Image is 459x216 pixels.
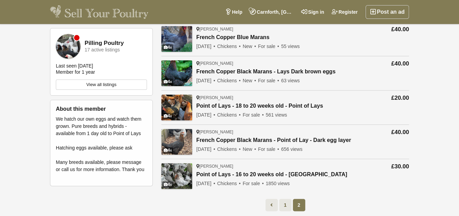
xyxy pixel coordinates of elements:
div: Member is offline [74,35,79,40]
h4: About this member [56,106,147,112]
span: £40.00 [391,129,409,135]
span: £40.00 [391,26,409,33]
span: £20.00 [391,95,409,101]
div: 17 active listings [85,47,120,52]
div: We hatch our own eggs and watch them grown. Pure breeds and hybrids - available from 1 day old to... [56,116,147,180]
span: [DATE] [196,78,216,83]
a: Sign in [297,5,328,19]
div: 4 [162,181,173,188]
span: [DATE] [196,44,216,49]
span: Chickens [217,78,241,83]
a: Post an ad [365,5,409,19]
span: New [243,78,257,83]
span: For sale [258,78,280,83]
span: 1850 views [266,181,290,186]
span: Chickens [217,181,241,186]
div: 4 [162,113,173,119]
span: For sale [243,112,264,118]
div: Member for 1 year [56,69,95,75]
span: For sale [243,181,264,186]
span: 561 views [266,112,287,118]
div: [PERSON_NAME] [196,26,300,32]
span: Chickens [217,146,241,152]
span: Chickens [217,44,241,49]
div: 4 [162,44,173,51]
img: French Copper Blue Marans [161,26,192,52]
div: [PERSON_NAME] [196,164,347,169]
img: Sell Your Poultry [50,5,148,19]
span: [DATE] [196,112,216,118]
img: Point of Lays - 18 to 20 weeks old - Point of Lays [161,95,192,120]
div: 4 [162,79,173,85]
img: French Copper Black Marans - Point of Lay - Dark egg layer [161,129,192,155]
span: 656 views [281,146,302,152]
a: View all listings [56,80,147,90]
a: Help [221,5,246,19]
span: For sale [258,44,280,49]
div: [PERSON_NAME] [196,129,351,135]
a: 1 [279,199,291,211]
a: French Copper Black Marans - Point of Lay - Dark egg layer [196,137,351,144]
span: [DATE] [196,146,216,152]
span: 55 views [281,44,299,49]
div: [PERSON_NAME] [196,61,335,66]
strong: Pilling Poultry [85,40,124,47]
img: French Copper Black Marans - Lays Dark brown eggs [161,60,192,86]
img: Point of Lays - 16 to 20 weeks old - Lancashire [161,163,192,189]
span: £40.00 [391,60,409,67]
a: Point of Lays - 18 to 20 weeks old - Point of Lays [196,103,323,109]
span: New [243,146,257,152]
span: [DATE] [196,181,216,186]
span: 63 views [281,78,299,83]
span: For sale [258,146,280,152]
span: 2 [293,199,305,211]
a: French Copper Black Marans - Lays Dark brown eggs [196,69,335,75]
a: French Copper Blue Marans [196,34,300,41]
span: New [243,44,257,49]
div: [PERSON_NAME] [196,95,323,100]
div: 4 [162,147,173,154]
span: £30.00 [391,163,409,170]
img: Pilling Poultry [56,34,80,59]
span: Chickens [217,112,241,118]
a: Carnforth, [GEOGRAPHIC_DATA] [246,5,297,19]
a: Point of Lays - 16 to 20 weeks old - [GEOGRAPHIC_DATA] [196,171,347,178]
div: Last seen [DATE] [56,63,93,69]
a: Register [328,5,361,19]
